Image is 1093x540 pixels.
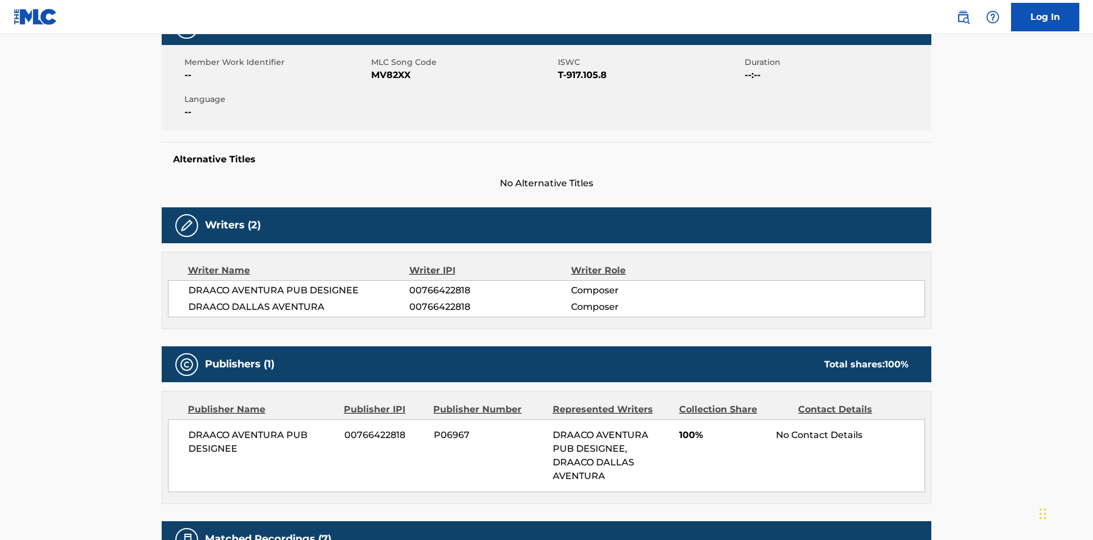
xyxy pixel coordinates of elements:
[184,56,368,68] span: Member Work Identifier
[553,403,671,416] div: Represented Writers
[188,300,409,314] span: DRAACO DALLAS AVENTURA
[14,9,57,25] img: MLC Logo
[558,56,742,68] span: ISWC
[824,358,909,371] div: Total shares:
[745,56,928,68] span: Duration
[184,93,368,105] span: Language
[1039,497,1046,531] div: Drag
[180,358,194,371] img: Publishers
[409,284,571,297] span: 00766422818
[205,358,274,371] h5: Publishers (1)
[679,428,767,442] span: 100%
[371,68,555,82] span: MV82XX
[409,264,572,277] div: Writer IPI
[344,403,425,416] div: Publisher IPI
[885,359,909,370] span: 100 %
[1011,3,1079,31] a: Log In
[981,6,1004,28] div: Help
[184,105,368,119] span: --
[371,56,555,68] span: MLC Song Code
[344,428,425,442] span: 00766422818
[571,284,718,297] span: Composer
[409,300,571,314] span: 00766422818
[776,428,924,442] div: No Contact Details
[188,403,335,416] div: Publisher Name
[188,428,336,456] span: DRAACO AVENTURA PUB DESIGNEE
[798,403,909,416] div: Contact Details
[558,68,742,82] span: T-917.105.8
[188,284,409,297] span: DRAACO AVENTURA PUB DESIGNEE
[956,10,970,24] img: search
[180,219,194,232] img: Writers
[184,68,368,82] span: --
[173,154,920,165] h5: Alternative Titles
[986,10,1000,24] img: help
[571,264,718,277] div: Writer Role
[1036,485,1093,540] iframe: Chat Widget
[553,429,648,481] span: DRAACO AVENTURA PUB DESIGNEE, DRAACO DALLAS AVENTURA
[571,300,718,314] span: Composer
[188,264,409,277] div: Writer Name
[162,177,931,190] span: No Alternative Titles
[679,403,790,416] div: Collection Share
[205,219,261,232] h5: Writers (2)
[952,6,975,28] a: Public Search
[433,403,544,416] div: Publisher Number
[745,68,928,82] span: --:--
[434,428,544,442] span: P06967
